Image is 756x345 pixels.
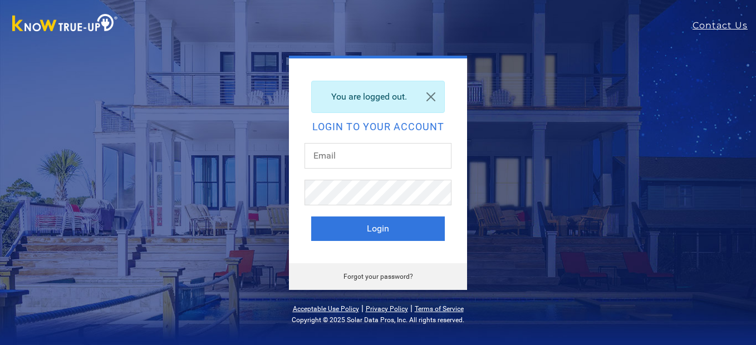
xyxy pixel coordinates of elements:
[693,19,756,32] a: Contact Us
[410,303,413,313] span: |
[311,81,445,113] div: You are logged out.
[366,305,408,313] a: Privacy Policy
[415,305,464,313] a: Terms of Service
[361,303,364,313] span: |
[311,216,445,241] button: Login
[293,305,359,313] a: Acceptable Use Policy
[305,143,451,169] input: Email
[343,273,413,280] a: Forgot your password?
[311,122,445,132] h2: Login to your account
[418,81,444,112] a: Close
[7,12,124,37] img: Know True-Up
